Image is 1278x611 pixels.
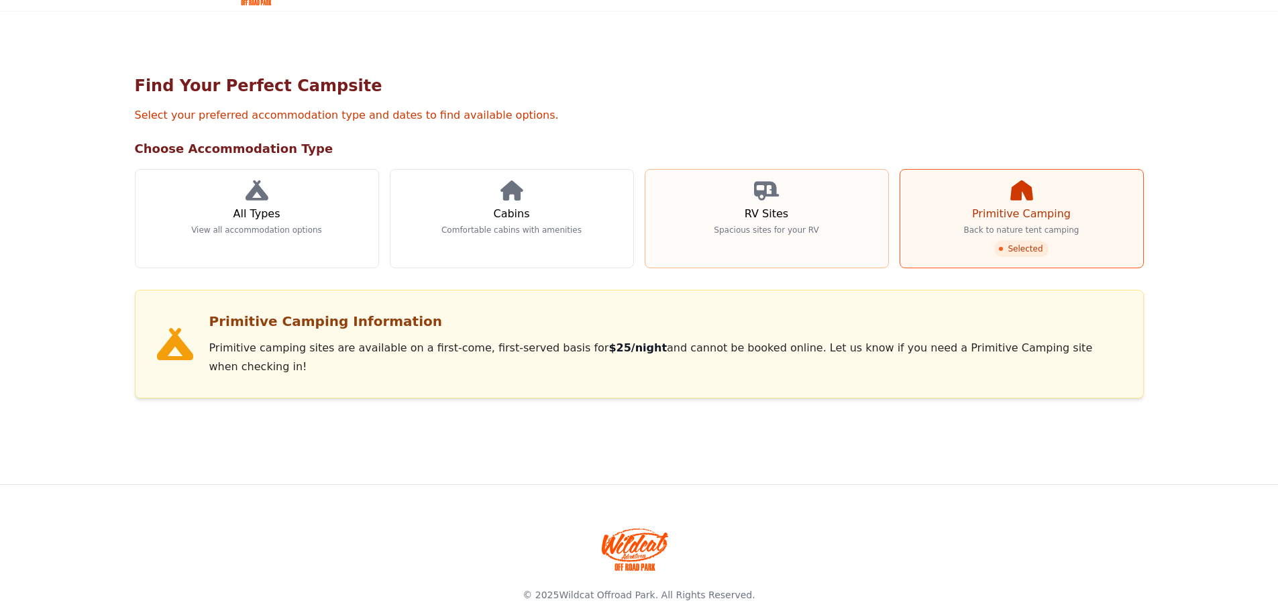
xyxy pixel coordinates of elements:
[135,107,1144,123] p: Select your preferred accommodation type and dates to find available options.
[608,341,667,354] strong: $25/night
[209,312,1122,331] h3: Primitive Camping Information
[390,169,634,268] a: Cabins Comfortable cabins with amenities
[523,590,755,600] span: © 2025 . All Rights Reserved.
[994,241,1048,257] span: Selected
[745,206,788,222] h3: RV Sites
[559,590,655,600] a: Wildcat Offroad Park
[493,206,529,222] h3: Cabins
[233,206,280,222] h3: All Types
[645,169,889,268] a: RV Sites Spacious sites for your RV
[900,169,1144,268] a: Primitive Camping Back to nature tent camping Selected
[964,225,1079,235] p: Back to nature tent camping
[602,528,669,571] img: Wildcat Offroad park
[135,169,379,268] a: All Types View all accommodation options
[135,75,1144,97] h1: Find Your Perfect Campsite
[972,206,1071,222] h3: Primitive Camping
[135,140,1144,158] h2: Choose Accommodation Type
[191,225,322,235] p: View all accommodation options
[209,339,1122,376] div: Primitive camping sites are available on a first-come, first-served basis for and cannot be booke...
[441,225,582,235] p: Comfortable cabins with amenities
[714,225,818,235] p: Spacious sites for your RV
